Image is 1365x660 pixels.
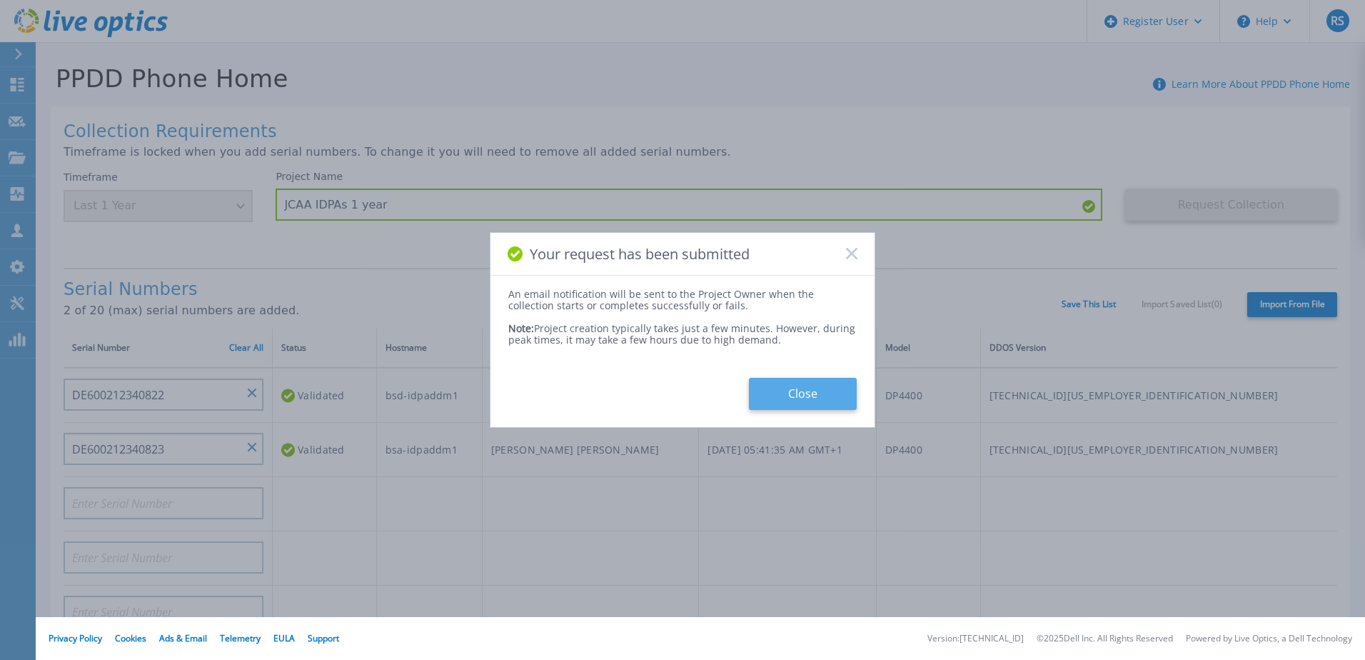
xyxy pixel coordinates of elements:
[927,634,1024,644] li: Version: [TECHNICAL_ID]
[49,632,102,644] a: Privacy Policy
[508,311,857,346] div: Project creation typically takes just a few minutes. However, during peak times, it may take a fe...
[508,321,534,335] span: Note:
[508,289,857,311] div: An email notification will be sent to the Project Owner when the collection starts or completes s...
[115,632,146,644] a: Cookies
[1037,634,1173,644] li: © 2025 Dell Inc. All Rights Reserved
[273,632,295,644] a: EULA
[159,632,207,644] a: Ads & Email
[749,378,857,410] button: Close
[530,246,750,262] span: Your request has been submitted
[220,632,261,644] a: Telemetry
[1186,634,1352,644] li: Powered by Live Optics, a Dell Technology
[308,632,339,644] a: Support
